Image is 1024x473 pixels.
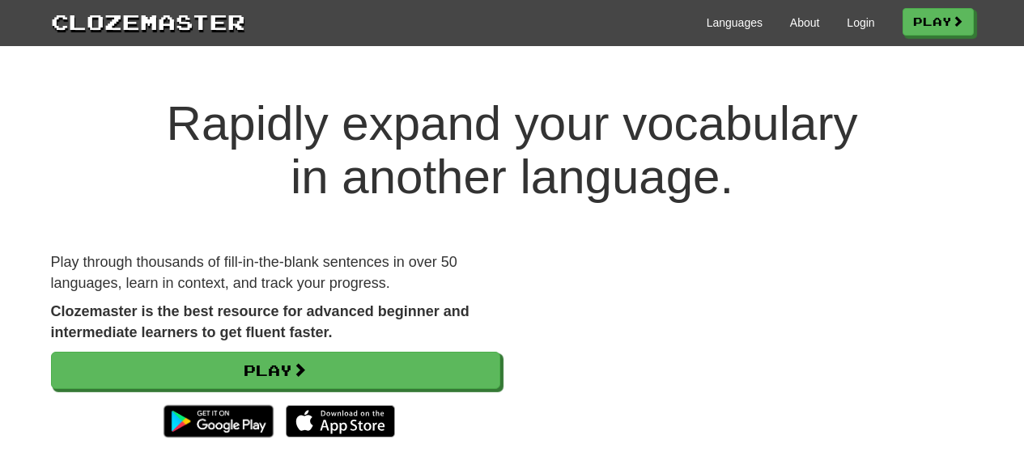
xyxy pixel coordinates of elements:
img: Get it on Google Play [155,397,281,446]
img: Download_on_the_App_Store_Badge_US-UK_135x40-25178aeef6eb6b83b96f5f2d004eda3bffbb37122de64afbaef7... [286,405,395,437]
a: Languages [707,15,763,31]
a: Play [903,8,974,36]
strong: Clozemaster is the best resource for advanced beginner and intermediate learners to get fluent fa... [51,303,470,340]
a: Clozemaster [51,6,245,36]
p: Play through thousands of fill-in-the-blank sentences in over 50 languages, learn in context, and... [51,252,500,294]
a: Login [847,15,874,31]
a: Play [51,352,500,389]
a: About [790,15,820,31]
